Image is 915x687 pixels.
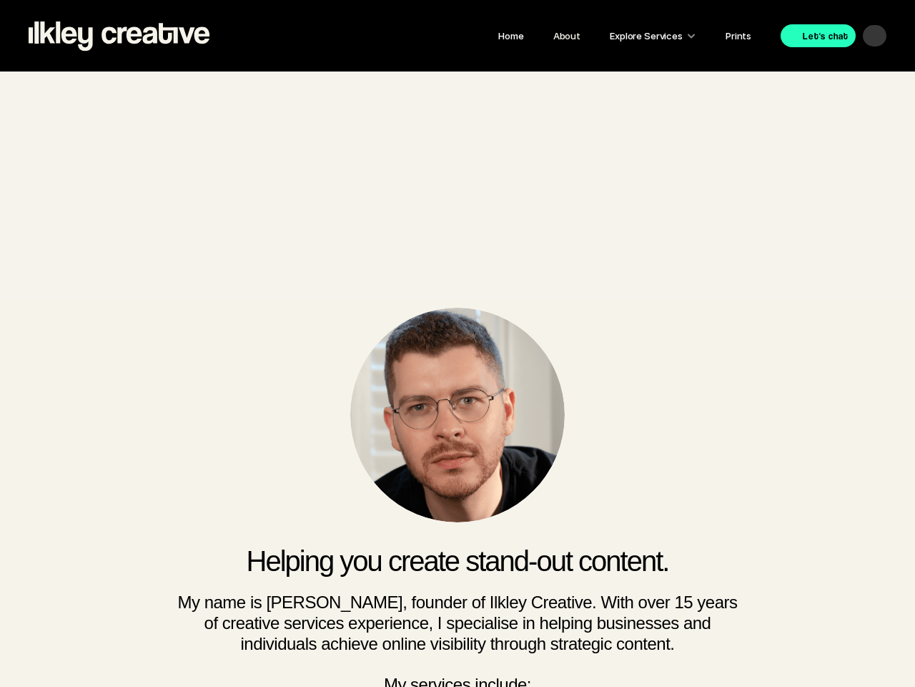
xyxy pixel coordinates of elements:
[726,30,751,42] a: Prints
[803,26,849,45] p: Let's chat
[172,593,743,654] h2: My name is [PERSON_NAME], founder of Ilkley Creative. With over 15 years of creative services exp...
[610,26,683,45] p: Explore Services
[553,30,580,42] a: About
[498,30,523,42] a: Home
[781,24,856,47] a: Let's chat
[334,143,582,243] h1: About Ilkley Creative
[172,544,743,578] h2: Helping you create stand-out content.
